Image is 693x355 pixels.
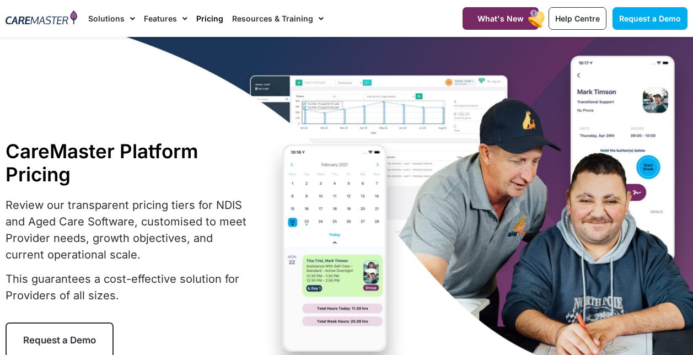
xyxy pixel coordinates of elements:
[6,139,248,186] h1: CareMaster Platform Pricing
[6,10,77,26] img: CareMaster Logo
[555,14,600,23] span: Help Centre
[549,7,606,30] a: Help Centre
[613,7,687,30] a: Request a Demo
[23,335,96,346] span: Request a Demo
[463,7,539,30] a: What's New
[6,197,248,263] p: Review our transparent pricing tiers for NDIS and Aged Care Software, customised to meet Provider...
[6,271,248,304] p: This guarantees a cost-effective solution for Providers of all sizes.
[619,14,681,23] span: Request a Demo
[477,14,524,23] span: What's New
